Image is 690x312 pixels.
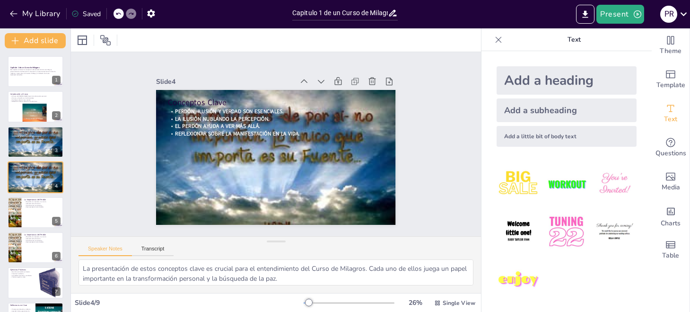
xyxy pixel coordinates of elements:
[24,203,61,205] p: Liberación del sufrimiento.
[52,252,61,260] div: 6
[652,62,690,97] div: Add ready made slides
[24,206,61,208] p: Nueva perspectiva ante desafíos.
[652,28,690,62] div: Change the overall theme
[71,9,101,18] div: Saved
[10,304,33,307] p: Reflexiones en Clase
[10,98,47,100] p: El enfoque está en la paz mental.
[497,126,637,147] div: Add a little bit of body text
[175,107,284,115] span: Perdón, ilusión y verdad son esenciales.
[52,217,61,225] div: 5
[661,218,681,229] span: Charts
[10,97,47,99] p: El amor y el perdón son fundamentales.
[660,5,677,24] button: P R
[652,199,690,233] div: Add charts and graphs
[10,66,39,69] strong: Capítulo 1 de un Curso de Milagros
[168,97,384,108] p: Conceptos Clave
[175,123,260,130] span: El perdón ayuda a ver más allá.
[8,126,63,158] div: https://cdn.sendsteps.com/images/logo/sendsteps_logo_white.pnghttps://cdn.sendsteps.com/images/lo...
[10,273,33,275] p: Fomentar la reflexión.
[52,111,61,120] div: 2
[10,128,61,131] p: Conceptos Clave
[5,33,66,48] button: Add slide
[8,267,63,298] div: 7
[497,98,637,122] div: Add a subheading
[79,259,473,285] textarea: La presentación de estos conceptos clave es crucial para el entendimiento del Curso de Milagros. ...
[12,168,34,169] span: La ilusión nublando la percepción.
[75,33,90,48] div: Layout
[662,250,679,261] span: Table
[10,95,47,97] p: El Curso de [PERSON_NAME] busca la transformación personal.
[497,162,541,206] img: 1.jpeg
[12,171,41,173] span: Reflexionar sobre la manifestación en la vida.
[506,28,642,51] p: Text
[175,115,270,123] span: La ilusión nublando la percepción.
[10,93,47,96] p: Introducción al Curso
[664,114,677,125] span: Text
[652,97,690,131] div: Add text boxes
[10,271,33,273] p: Ejercicios para aplicar principios.
[132,246,174,256] button: Transcript
[10,69,61,74] p: Este capítulo introduce los conceptos fundamentales del Curso de Milagros, proporcionando una bas...
[544,210,588,254] img: 5.jpeg
[10,308,33,310] p: Tiempo para discusión y reflexión.
[8,161,63,193] div: https://cdn.sendsteps.com/images/logo/sendsteps_logo_white.pnghttps://cdn.sendsteps.com/images/lo...
[497,258,541,302] img: 7.jpeg
[24,241,61,243] p: Nueva perspectiva ante desafíos.
[652,131,690,165] div: Get real-time input from your audience
[652,165,690,199] div: Add images, graphics, shapes or video
[100,35,111,46] span: Position
[8,232,63,263] div: https://cdn.sendsteps.com/images/logo/sendsteps_logo_white.pnghttps://cdn.sendsteps.com/images/lo...
[7,6,64,21] button: My Library
[12,135,41,137] span: Reflexionar sobre la manifestación en la vida.
[156,77,294,86] div: Slide 4
[24,201,61,203] p: El perdón es un proceso, no un acto.
[24,198,61,201] p: La Importancia del Perdón
[12,134,32,136] span: El perdón ayuda a ver más allá.
[593,162,637,206] img: 3.jpeg
[593,210,637,254] img: 6.jpeg
[52,182,61,190] div: 4
[24,205,61,206] p: Transformación en relaciones.
[12,169,32,171] span: El perdón ayuda a ver más allá.
[10,100,47,102] p: Reflexionar sobre el impacto en la vida diaria.
[497,66,637,95] div: Add a heading
[576,5,594,24] button: Export to PowerPoint
[10,74,61,76] p: Generated with [URL]
[404,298,427,307] div: 26 %
[75,298,304,307] div: Slide 4 / 9
[655,148,686,159] span: Questions
[52,76,61,84] div: 1
[596,5,644,24] button: Present
[52,146,61,155] div: 3
[660,6,677,23] div: P R
[24,233,61,236] p: La Importancia del Perdón
[10,163,61,166] p: Conceptos Clave
[12,166,37,168] span: Perdón, ilusión y verdad son esenciales.
[292,6,388,20] input: Insert title
[175,130,300,138] span: Reflexionar sobre la manifestación en la vida.
[12,130,37,132] span: Perdón, ilusión y verdad son esenciales.
[443,299,475,307] span: Single View
[12,132,34,134] span: La ilusión nublando la percepción.
[8,56,63,87] div: https://cdn.sendsteps.com/images/logo/sendsteps_logo_white.pnghttps://cdn.sendsteps.com/images/lo...
[662,182,680,193] span: Media
[10,275,33,276] p: Actividades de perdón y meditación.
[544,162,588,206] img: 2.jpeg
[79,246,132,256] button: Speaker Notes
[24,236,61,238] p: El perdón es un proceso, no un acto.
[652,233,690,267] div: Add a table
[497,210,541,254] img: 4.jpeg
[52,287,61,296] div: 7
[24,238,61,240] p: Liberación del sufrimiento.
[10,269,33,272] p: Ejercicios Prácticos
[8,91,63,122] div: https://cdn.sendsteps.com/images/logo/sendsteps_logo_white.pnghttps://cdn.sendsteps.com/images/lo...
[660,46,681,56] span: Theme
[10,276,33,278] p: Práctica regular es clave.
[8,197,63,228] div: https://cdn.sendsteps.com/images/logo/sendsteps_logo_white.pnghttps://cdn.sendsteps.com/images/lo...
[24,240,61,241] p: Transformación en relaciones.
[656,80,685,90] span: Template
